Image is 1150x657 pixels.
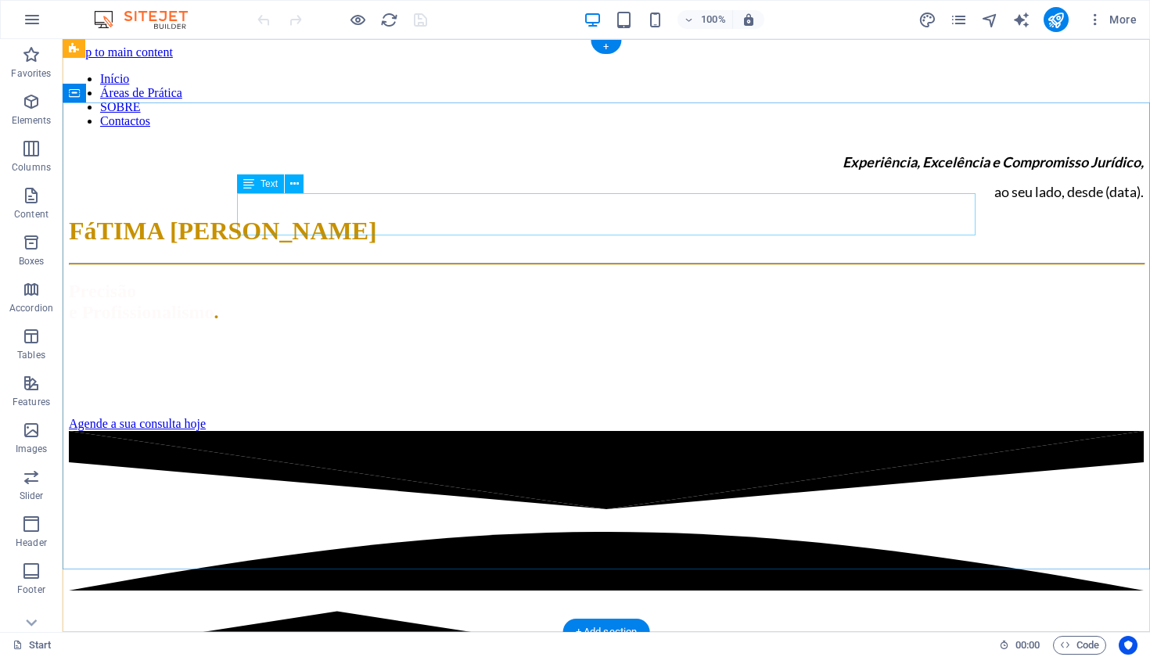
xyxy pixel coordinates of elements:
p: Accordion [9,302,53,314]
span: Text [261,179,278,188]
p: Favorites [11,67,51,80]
button: 100% [677,10,733,29]
p: Tables [17,349,45,361]
i: Navigator [981,11,999,29]
button: Code [1053,636,1106,655]
p: Slider [20,490,44,502]
button: reload [379,10,398,29]
button: Usercentrics [1119,636,1137,655]
span: 00 00 [1015,636,1040,655]
i: Design (Ctrl+Alt+Y) [918,11,936,29]
button: publish [1044,7,1069,32]
div: + [591,40,621,54]
i: Publish [1047,11,1065,29]
i: On resize automatically adjust zoom level to fit chosen device. [742,13,756,27]
div: + Add section [563,619,650,645]
button: pages [950,10,969,29]
h6: 100% [701,10,726,29]
i: Pages (Ctrl+Alt+S) [950,11,968,29]
button: text_generator [1012,10,1031,29]
p: Boxes [19,255,45,267]
p: Features [13,396,50,408]
span: Code [1060,636,1099,655]
a: Skip to main content [6,6,110,20]
i: AI Writer [1012,11,1030,29]
i: Reload page [380,11,398,29]
p: Footer [17,583,45,596]
p: Images [16,443,48,455]
button: design [918,10,937,29]
img: Editor Logo [90,10,207,29]
p: Elements [12,114,52,127]
button: navigator [981,10,1000,29]
h6: Session time [999,636,1040,655]
span: : [1026,639,1029,651]
button: Click here to leave preview mode and continue editing [348,10,367,29]
button: More [1081,7,1143,32]
p: Content [14,208,49,221]
p: Header [16,537,47,549]
span: More [1087,12,1137,27]
a: Click to cancel selection. Double-click to open Pages [13,636,52,655]
p: Columns [12,161,51,174]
